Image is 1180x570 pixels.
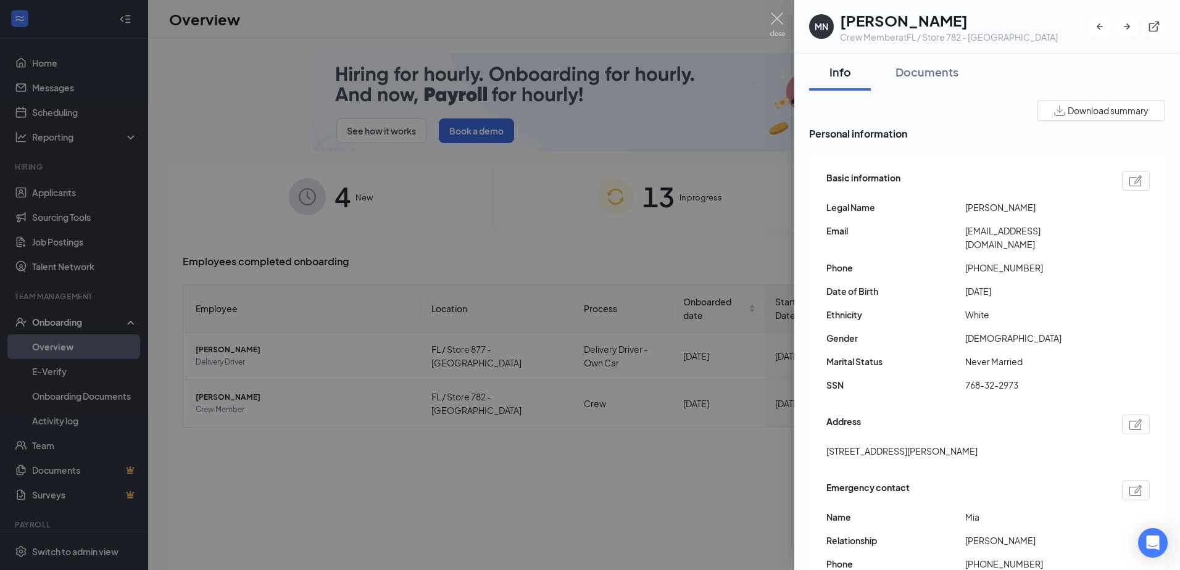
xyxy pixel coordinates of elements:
[826,378,965,392] span: SSN
[840,31,1058,43] div: Crew Member at FL / Store 782 - [GEOGRAPHIC_DATA]
[826,171,900,191] span: Basic information
[826,481,910,500] span: Emergency contact
[965,284,1104,298] span: [DATE]
[826,355,965,368] span: Marital Status
[1068,104,1149,117] span: Download summary
[965,308,1104,321] span: White
[1089,15,1111,38] button: ArrowLeftNew
[826,331,965,345] span: Gender
[826,308,965,321] span: Ethnicity
[1138,528,1168,558] div: Open Intercom Messenger
[965,534,1104,547] span: [PERSON_NAME]
[821,64,858,80] div: Info
[965,200,1104,214] span: [PERSON_NAME]
[1037,101,1165,121] button: Download summary
[826,284,965,298] span: Date of Birth
[965,378,1104,392] span: 768-32-2973
[815,20,828,33] div: MN
[1143,15,1165,38] button: ExternalLink
[840,10,1058,31] h1: [PERSON_NAME]
[826,510,965,524] span: Name
[809,126,1165,141] span: Personal information
[826,200,965,214] span: Legal Name
[826,534,965,547] span: Relationship
[895,64,958,80] div: Documents
[826,415,861,434] span: Address
[1121,20,1133,33] svg: ArrowRight
[965,355,1104,368] span: Never Married
[1148,20,1160,33] svg: ExternalLink
[826,261,965,275] span: Phone
[1094,20,1106,33] svg: ArrowLeftNew
[965,331,1104,345] span: [DEMOGRAPHIC_DATA]
[965,224,1104,251] span: [EMAIL_ADDRESS][DOMAIN_NAME]
[1116,15,1138,38] button: ArrowRight
[965,261,1104,275] span: [PHONE_NUMBER]
[826,444,978,458] span: [STREET_ADDRESS][PERSON_NAME]
[826,224,965,238] span: Email
[965,510,1104,524] span: Mia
